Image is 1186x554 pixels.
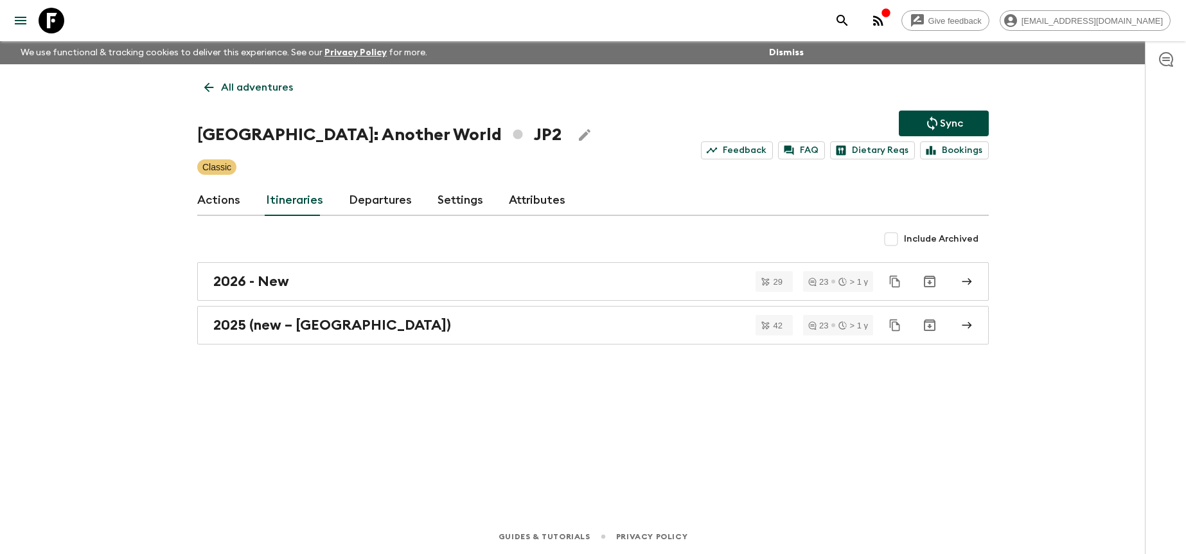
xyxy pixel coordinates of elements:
[499,530,590,544] a: Guides & Tutorials
[921,16,989,26] span: Give feedback
[221,80,293,95] p: All adventures
[197,306,989,344] a: 2025 (new – [GEOGRAPHIC_DATA])
[838,321,868,330] div: > 1 y
[766,278,790,286] span: 29
[830,141,915,159] a: Dietary Reqs
[572,122,597,148] button: Edit Adventure Title
[1000,10,1171,31] div: [EMAIL_ADDRESS][DOMAIN_NAME]
[808,321,828,330] div: 23
[202,161,231,174] p: Classic
[701,141,773,159] a: Feedback
[829,8,855,33] button: search adventures
[1014,16,1170,26] span: [EMAIL_ADDRESS][DOMAIN_NAME]
[213,273,289,290] h2: 2026 - New
[883,314,907,337] button: Duplicate
[266,185,323,216] a: Itineraries
[901,10,989,31] a: Give feedback
[917,312,943,338] button: Archive
[438,185,483,216] a: Settings
[808,278,828,286] div: 23
[213,317,451,334] h2: 2025 (new – [GEOGRAPHIC_DATA])
[883,270,907,293] button: Duplicate
[509,185,565,216] a: Attributes
[917,269,943,294] button: Archive
[904,233,978,246] span: Include Archived
[940,116,963,131] p: Sync
[838,278,868,286] div: > 1 y
[197,262,989,301] a: 2026 - New
[15,41,432,64] p: We use functional & tracking cookies to deliver this experience. See our for more.
[778,141,825,159] a: FAQ
[920,141,989,159] a: Bookings
[349,185,412,216] a: Departures
[324,48,387,57] a: Privacy Policy
[197,75,300,100] a: All adventures
[197,122,562,148] h1: [GEOGRAPHIC_DATA]: Another World JP2
[766,321,790,330] span: 42
[766,44,807,62] button: Dismiss
[899,111,989,136] button: Sync adventure departures to the booking engine
[8,8,33,33] button: menu
[616,530,687,544] a: Privacy Policy
[197,185,240,216] a: Actions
